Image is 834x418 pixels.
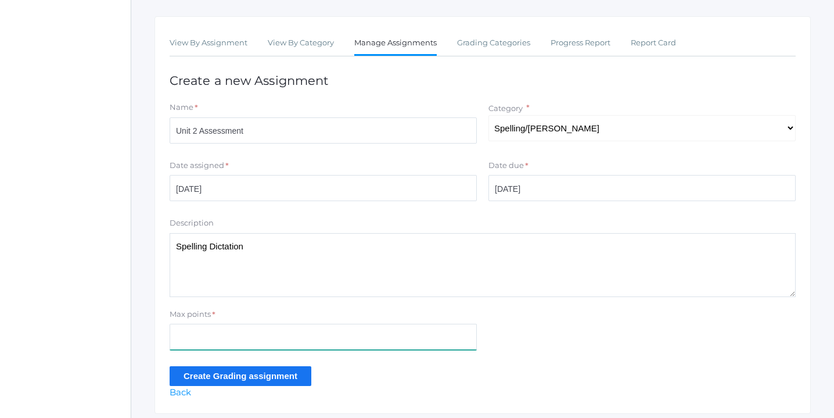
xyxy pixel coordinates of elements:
label: Description [170,217,214,229]
label: Category [488,103,523,113]
h1: Create a new Assignment [170,74,796,87]
a: Manage Assignments [354,31,437,56]
a: Report Card [631,31,676,55]
label: Name [170,102,193,113]
input: Create Grading assignment [170,366,311,385]
a: View By Category [268,31,334,55]
label: Date assigned [170,160,224,172]
label: Date due [488,160,524,172]
label: Max points [170,309,211,320]
a: Back [170,387,191,398]
a: Grading Categories [457,31,530,55]
a: Progress Report [551,31,610,55]
a: View By Assignment [170,31,247,55]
